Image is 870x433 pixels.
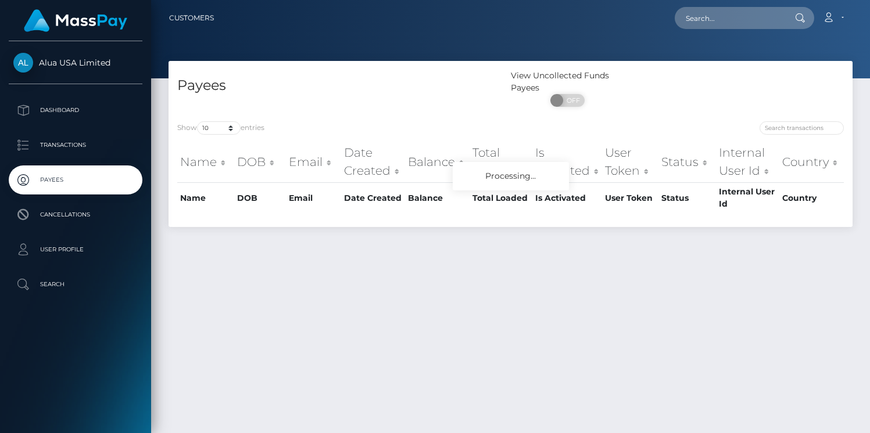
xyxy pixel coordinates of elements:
h4: Payees [177,75,502,96]
th: Status [658,182,716,213]
p: Cancellations [13,206,138,223]
th: DOB [234,182,286,213]
a: Cancellations [9,200,142,229]
p: Dashboard [13,102,138,119]
p: Payees [13,171,138,189]
a: Search [9,270,142,299]
th: User Token [602,141,658,182]
img: MassPay Logo [24,9,127,32]
div: View Uncollected Funds Payees [511,70,625,94]
th: Country [779,182,844,213]
th: Balance [405,141,470,182]
a: Transactions [9,131,142,160]
a: Payees [9,165,142,194]
th: Is Activated [532,182,602,213]
th: Email [286,182,341,213]
select: Showentries [197,121,241,135]
th: Total Loaded [470,182,532,213]
p: Search [13,276,138,293]
a: Customers [169,6,214,30]
span: Alua USA Limited [9,57,142,68]
span: OFF [557,94,586,107]
a: User Profile [9,235,142,264]
th: Status [658,141,716,182]
th: Date Created [341,182,405,213]
a: Dashboard [9,96,142,125]
div: Processing... [453,162,569,190]
th: Internal User Id [716,141,780,182]
th: DOB [234,141,286,182]
p: Transactions [13,136,138,154]
input: Search transactions [760,121,844,135]
p: User Profile [13,241,138,258]
th: Internal User Id [716,182,780,213]
img: Alua USA Limited [13,53,33,73]
th: Name [177,182,234,213]
th: Balance [405,182,470,213]
input: Search... [675,7,784,29]
th: Is Activated [532,141,602,182]
th: Name [177,141,234,182]
th: Email [286,141,341,182]
th: User Token [602,182,658,213]
label: Show entries [177,121,264,135]
th: Country [779,141,844,182]
th: Total Loaded [470,141,532,182]
th: Date Created [341,141,405,182]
